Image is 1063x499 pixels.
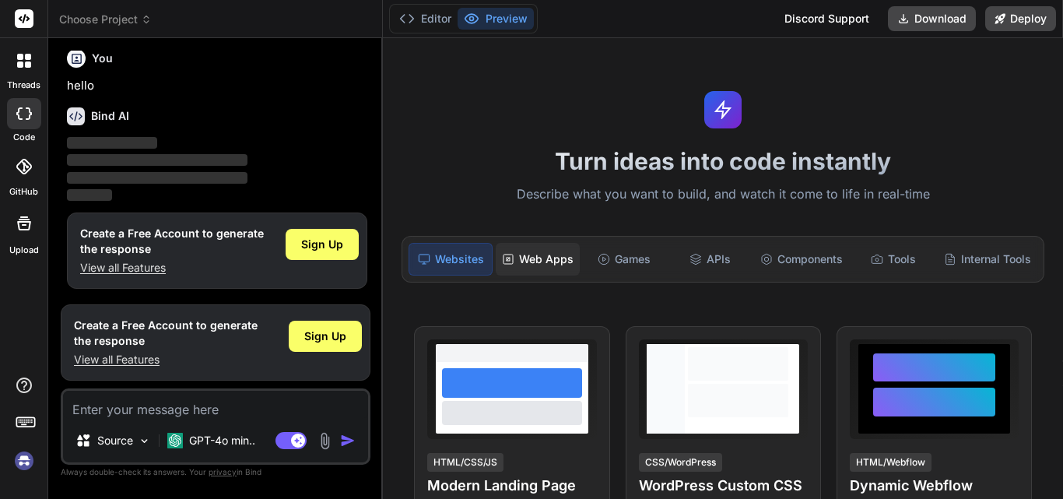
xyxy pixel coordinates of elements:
[61,465,370,480] p: Always double-check its answers. Your in Bind
[340,433,356,448] img: icon
[409,243,493,276] div: Websites
[91,108,129,124] h6: Bind AI
[138,434,151,448] img: Pick Models
[754,243,849,276] div: Components
[938,243,1037,276] div: Internal Tools
[67,137,157,149] span: ‌
[985,6,1056,31] button: Deploy
[458,8,534,30] button: Preview
[850,453,931,472] div: HTML/Webflow
[668,243,751,276] div: APIs
[392,184,1054,205] p: Describe what you want to build, and watch it come to life in real-time
[393,8,458,30] button: Editor
[775,6,879,31] div: Discord Support
[74,318,258,349] h1: Create a Free Account to generate the response
[304,329,346,344] span: Sign Up
[80,226,264,257] h1: Create a Free Account to generate the response
[59,12,152,27] span: Choose Project
[496,243,580,276] div: Web Apps
[7,79,40,92] label: threads
[301,237,343,252] span: Sign Up
[852,243,935,276] div: Tools
[97,433,133,448] p: Source
[13,131,35,144] label: code
[639,475,808,497] h4: WordPress Custom CSS
[11,448,37,474] img: signin
[167,433,183,448] img: GPT-4o mini
[392,147,1054,175] h1: Turn ideas into code instantly
[888,6,976,31] button: Download
[209,467,237,476] span: privacy
[92,51,113,66] h6: You
[189,433,255,448] p: GPT-4o min..
[67,189,112,201] span: ‌
[9,244,39,257] label: Upload
[67,154,247,166] span: ‌
[639,453,722,472] div: CSS/WordPress
[316,432,334,450] img: attachment
[74,352,258,367] p: View all Features
[67,77,367,95] p: hello
[427,475,596,497] h4: Modern Landing Page
[80,260,264,276] p: View all Features
[9,185,38,199] label: GitHub
[67,172,247,184] span: ‌
[427,453,503,472] div: HTML/CSS/JS
[583,243,665,276] div: Games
